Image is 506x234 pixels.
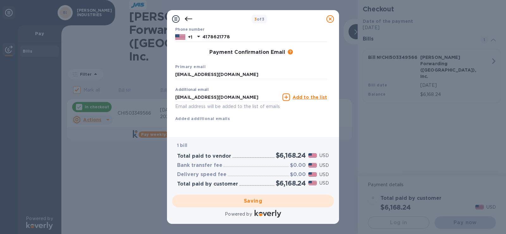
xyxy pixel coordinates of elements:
input: Enter your phone number [202,32,327,42]
h3: Payment Confirmation Email [209,49,285,55]
img: US [175,34,185,41]
u: Add to the list [293,95,327,100]
h3: Total paid to vendor [177,153,231,159]
p: USD [319,171,329,178]
img: USD [308,163,317,168]
h3: $0.00 [290,162,306,168]
p: Powered by [225,211,252,218]
label: Phone number [175,28,204,32]
input: Enter additional email [175,92,280,102]
b: 1 bill [177,143,187,148]
h2: $6,168.24 [276,179,306,187]
p: USD [319,152,329,159]
span: 3 [254,17,257,22]
label: Additional email [175,88,209,92]
p: Email address will be added to the list of emails [175,103,280,110]
b: Added additional emails [175,116,230,121]
b: of 3 [254,17,265,22]
h3: Bank transfer fee [177,162,222,168]
input: Enter your primary name [175,70,327,79]
img: USD [308,153,317,158]
img: USD [308,181,317,185]
h3: $0.00 [290,172,306,178]
h3: Delivery speed fee [177,172,226,178]
p: USD [319,162,329,169]
p: USD [319,180,329,187]
h3: Total paid by customer [177,181,238,187]
p: +1 [188,34,192,40]
h2: $6,168.24 [276,151,306,159]
img: USD [308,172,317,177]
b: Primary email [175,64,206,69]
img: Logo [255,210,281,218]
